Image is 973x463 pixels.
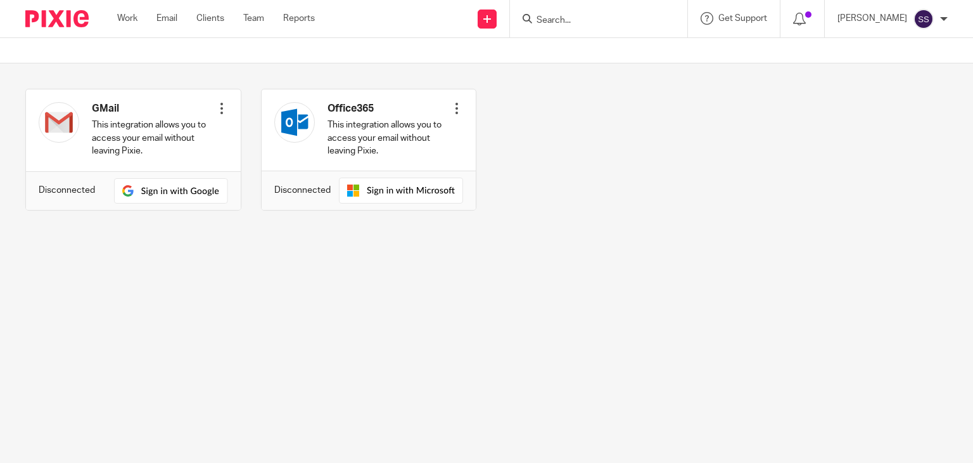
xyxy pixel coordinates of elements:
[339,178,463,204] img: sign-in-with-outlook.svg
[274,102,315,143] img: outlook.svg
[92,119,215,157] p: This integration allows you to access your email without leaving Pixie.
[718,14,767,23] span: Get Support
[283,12,315,25] a: Reports
[114,178,228,204] img: sign-in-with-gmail.svg
[156,12,177,25] a: Email
[328,119,451,157] p: This integration allows you to access your email without leaving Pixie.
[196,12,224,25] a: Clients
[117,12,137,25] a: Work
[39,184,95,197] p: Disconnected
[535,15,649,27] input: Search
[837,12,907,25] p: [PERSON_NAME]
[39,102,79,143] img: gmail.svg
[25,10,89,27] img: Pixie
[274,184,331,197] p: Disconnected
[913,9,934,29] img: svg%3E
[328,102,451,115] h4: Office365
[243,12,264,25] a: Team
[92,102,215,115] h4: GMail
